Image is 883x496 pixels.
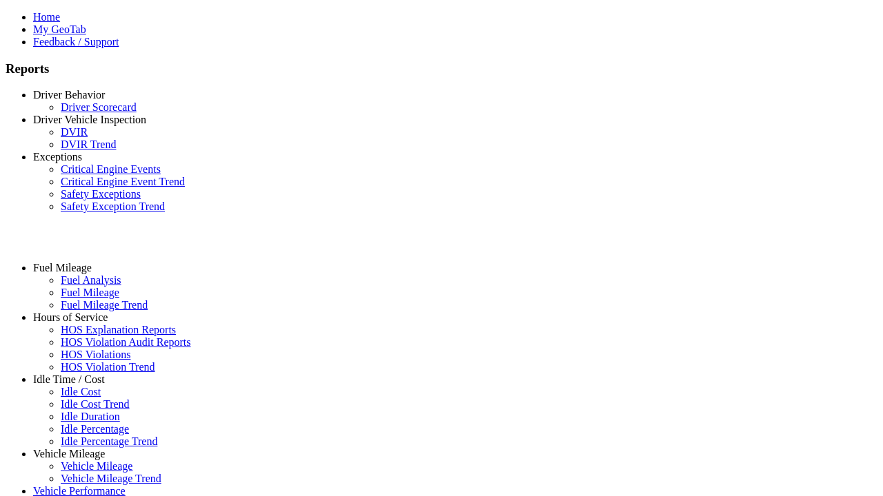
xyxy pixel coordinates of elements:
[61,188,141,200] a: Safety Exceptions
[61,361,155,373] a: HOS Violation Trend
[33,36,119,48] a: Feedback / Support
[61,287,119,298] a: Fuel Mileage
[61,398,130,410] a: Idle Cost Trend
[61,349,130,360] a: HOS Violations
[33,151,82,163] a: Exceptions
[61,176,185,187] a: Critical Engine Event Trend
[61,163,161,175] a: Critical Engine Events
[61,435,157,447] a: Idle Percentage Trend
[61,138,116,150] a: DVIR Trend
[33,448,105,459] a: Vehicle Mileage
[61,336,191,348] a: HOS Violation Audit Reports
[33,114,146,125] a: Driver Vehicle Inspection
[61,324,176,335] a: HOS Explanation Reports
[61,423,129,435] a: Idle Percentage
[61,200,165,212] a: Safety Exception Trend
[61,411,120,422] a: Idle Duration
[61,126,88,138] a: DVIR
[61,460,132,472] a: Vehicle Mileage
[33,11,60,23] a: Home
[61,299,148,311] a: Fuel Mileage Trend
[33,262,92,273] a: Fuel Mileage
[33,23,86,35] a: My GeoTab
[33,373,105,385] a: Idle Time / Cost
[6,61,877,76] h3: Reports
[61,274,121,286] a: Fuel Analysis
[33,311,108,323] a: Hours of Service
[33,89,105,101] a: Driver Behavior
[61,101,137,113] a: Driver Scorecard
[61,386,101,397] a: Idle Cost
[61,473,161,484] a: Vehicle Mileage Trend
